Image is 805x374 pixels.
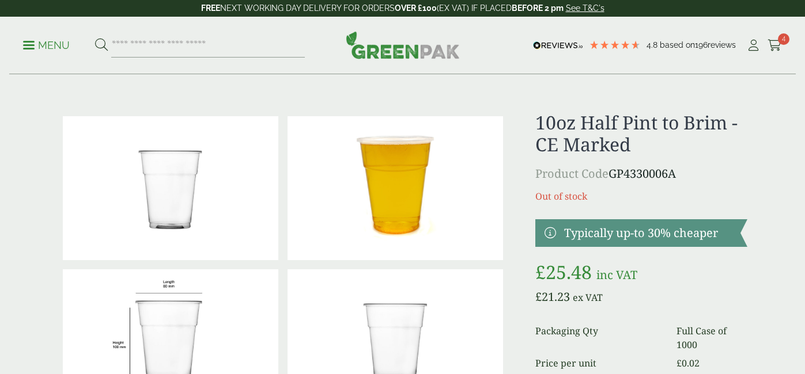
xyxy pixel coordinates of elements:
[23,39,70,50] a: Menu
[533,41,583,49] img: REVIEWS.io
[535,259,592,284] bdi: 25.48
[768,37,782,54] a: 4
[395,3,437,13] strong: OVER £100
[573,291,603,304] span: ex VAT
[647,40,660,49] span: 4.8
[746,40,761,51] i: My Account
[535,165,747,182] p: GP4330006A
[535,356,662,370] dt: Price per unit
[676,324,747,352] dd: Full Case of 1000
[589,40,641,50] div: 4.79 Stars
[596,267,637,283] span: inc VAT
[535,259,546,284] span: £
[535,324,662,352] dt: Packaging Qty
[676,357,700,369] bdi: 0.02
[535,166,609,181] span: Product Code
[660,40,695,49] span: Based on
[346,31,460,59] img: GreenPak Supplies
[566,3,604,13] a: See T&C's
[768,40,782,51] i: Cart
[535,289,570,304] bdi: 21.23
[535,289,542,304] span: £
[288,116,503,260] img: IMG_5419
[708,40,736,49] span: reviews
[63,116,278,260] img: 10oz Half Pint To Brim CE Marked 0
[23,39,70,52] p: Menu
[695,40,708,49] span: 196
[676,357,682,369] span: £
[512,3,564,13] strong: BEFORE 2 pm
[535,112,747,156] h1: 10oz Half Pint to Brim - CE Marked
[535,189,747,203] p: Out of stock
[778,33,789,45] span: 4
[201,3,220,13] strong: FREE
